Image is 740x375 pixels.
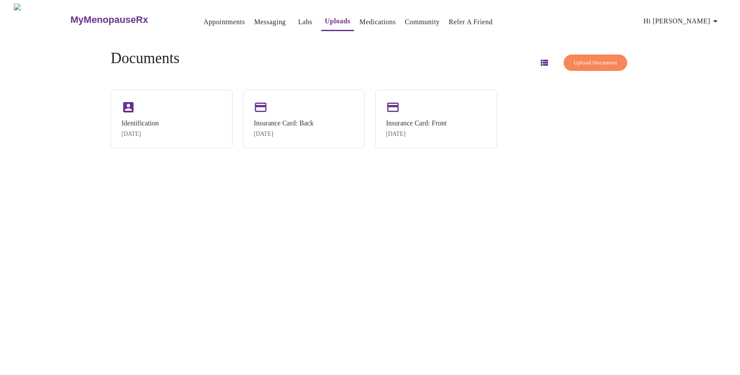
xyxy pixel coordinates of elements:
button: Labs [291,13,319,31]
button: Switch to list view [534,52,555,73]
div: [DATE] [121,131,159,138]
button: Messaging [251,13,289,31]
div: Insurance Card: Front [386,119,447,127]
a: Uploads [325,15,350,27]
a: Refer a Friend [449,16,493,28]
button: Hi [PERSON_NAME] [640,13,724,30]
span: Upload Document [574,58,617,68]
span: Hi [PERSON_NAME] [644,15,721,27]
a: Appointments [204,16,245,28]
div: Identification [121,119,159,127]
a: Community [405,16,440,28]
a: Medications [360,16,396,28]
h3: MyMenopauseRx [70,14,148,26]
h4: Documents [111,50,179,67]
div: [DATE] [386,131,447,138]
button: Uploads [321,13,354,31]
a: Labs [298,16,313,28]
button: Community [402,13,443,31]
div: [DATE] [254,131,314,138]
a: MyMenopauseRx [70,5,183,35]
div: Insurance Card: Back [254,119,314,127]
img: MyMenopauseRx Logo [14,3,70,36]
button: Appointments [200,13,249,31]
button: Refer a Friend [445,13,496,31]
button: Upload Document [564,54,627,71]
button: Medications [356,13,399,31]
a: Messaging [254,16,286,28]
